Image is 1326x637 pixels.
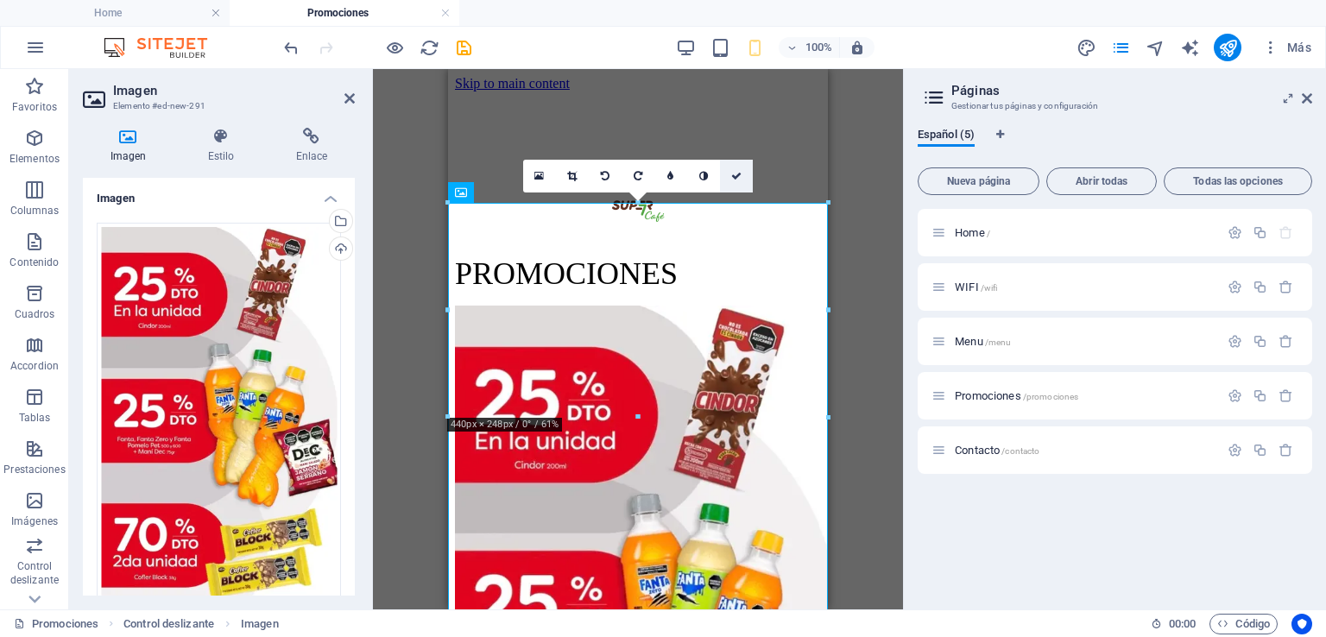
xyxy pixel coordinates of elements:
[1209,614,1278,634] button: Código
[687,160,720,192] a: Escala de grises
[950,445,1219,456] div: Contacto/contacto
[1169,614,1196,634] span: 00 00
[1279,225,1293,240] div: La página principal no puede eliminarse
[1253,334,1267,349] div: Duplicar
[951,98,1278,114] h3: Gestionar tus páginas y configuración
[454,38,474,58] i: Guardar (Ctrl+S)
[99,37,229,58] img: Editor Logo
[1279,388,1293,403] div: Eliminar
[955,226,990,239] span: Haz clic para abrir la página
[1145,37,1165,58] button: navigator
[19,411,51,425] p: Tablas
[1179,37,1200,58] button: text_generator
[268,128,355,164] h4: Enlace
[805,37,832,58] h6: 100%
[9,255,59,269] p: Contenido
[1023,392,1079,401] span: /promociones
[589,160,622,192] a: Girar 90° a la izquierda
[9,152,60,166] p: Elementos
[3,463,65,476] p: Prestaciones
[1279,334,1293,349] div: Eliminar
[83,128,180,164] h4: Imagen
[1291,614,1312,634] button: Usercentrics
[1228,443,1242,457] div: Configuración
[1146,38,1165,58] i: Navegador
[1228,280,1242,294] div: Configuración
[556,160,589,192] a: Modo de recorte
[955,281,997,293] span: Haz clic para abrir la página
[1171,176,1304,186] span: Todas las opciones
[419,37,439,58] button: reload
[15,307,55,321] p: Cuadros
[1164,167,1312,195] button: Todas las opciones
[123,614,278,634] nav: breadcrumb
[1262,39,1311,56] span: Más
[1255,34,1318,61] button: Más
[955,389,1078,402] span: Promociones
[241,614,279,634] span: Haz clic para seleccionar y doble clic para editar
[1218,38,1238,58] i: Publicar
[453,37,474,58] button: save
[951,83,1312,98] h2: Páginas
[654,160,687,192] a: Desenfoque
[950,390,1219,401] div: Promociones/promociones
[281,38,301,58] i: Deshacer: Cambiar imagen (Ctrl+Z)
[955,444,1039,457] span: Contacto
[918,128,1312,161] div: Pestañas de idiomas
[1253,280,1267,294] div: Duplicar
[1180,38,1200,58] i: AI Writer
[1253,443,1267,457] div: Duplicar
[1214,34,1241,61] button: publish
[10,359,59,373] p: Accordion
[384,37,405,58] button: Haz clic para salir del modo de previsualización y seguir editando
[1253,225,1267,240] div: Duplicar
[1253,388,1267,403] div: Duplicar
[113,98,320,114] h3: Elemento #ed-new-291
[83,178,355,209] h4: Imagen
[14,614,98,634] a: Haz clic para cancelar la selección y doble clic para abrir páginas
[123,614,214,634] span: Haz clic para seleccionar y doble clic para editar
[180,128,268,164] h4: Estilo
[1077,38,1096,58] i: Diseño (Ctrl+Alt+Y)
[11,514,58,528] p: Imágenes
[12,100,57,114] p: Favoritos
[1151,614,1197,634] h6: Tiempo de la sesión
[1217,614,1270,634] span: Código
[1111,38,1131,58] i: Páginas (Ctrl+Alt+S)
[779,37,840,58] button: 100%
[281,37,301,58] button: undo
[622,160,654,192] a: Girar 90° a la derecha
[955,335,1011,348] span: Haz clic para abrir la página
[1279,280,1293,294] div: Eliminar
[1046,167,1157,195] button: Abrir todas
[420,38,439,58] i: Volver a cargar página
[1054,176,1149,186] span: Abrir todas
[1228,225,1242,240] div: Configuración
[113,83,355,98] h2: Imagen
[918,167,1039,195] button: Nueva página
[1110,37,1131,58] button: pages
[1001,446,1039,456] span: /contacto
[950,336,1219,347] div: Menu/menu
[918,124,975,148] span: Español (5)
[950,281,1219,293] div: WIFI/wifi
[1228,388,1242,403] div: Configuración
[720,160,753,192] a: Confirmar ( Ctrl ⏎ )
[1279,443,1293,457] div: Eliminar
[849,40,865,55] i: Al redimensionar, ajustar el nivel de zoom automáticamente para ajustarse al dispositivo elegido.
[1228,334,1242,349] div: Configuración
[10,204,60,218] p: Columnas
[985,337,1012,347] span: /menu
[981,283,998,293] span: /wifi
[987,229,990,238] span: /
[230,3,459,22] h4: Promociones
[1181,617,1184,630] span: :
[925,176,1032,186] span: Nueva página
[7,7,122,22] a: Skip to main content
[950,227,1219,238] div: Home/
[523,160,556,192] a: Selecciona archivos del administrador de archivos, de la galería de fotos o carga archivo(s)
[1076,37,1096,58] button: design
